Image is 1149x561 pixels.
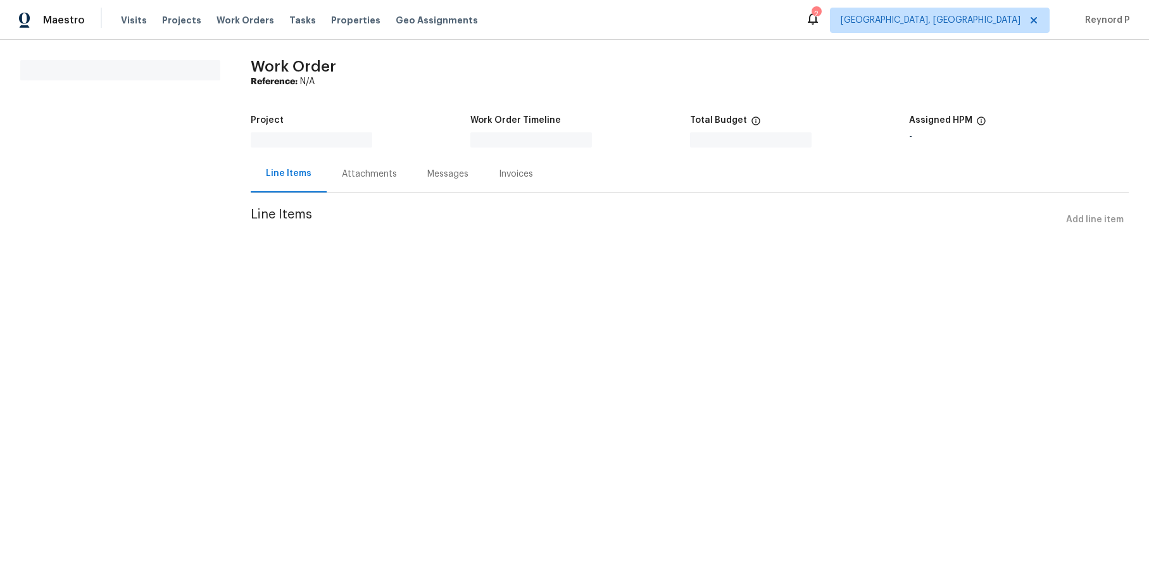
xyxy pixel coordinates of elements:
span: The hpm assigned to this work order. [976,116,986,132]
span: Maestro [43,14,85,27]
span: Geo Assignments [396,14,478,27]
span: Tasks [289,16,316,25]
span: Properties [331,14,380,27]
div: Attachments [342,168,397,180]
span: [GEOGRAPHIC_DATA], [GEOGRAPHIC_DATA] [841,14,1020,27]
span: Projects [162,14,201,27]
div: - [909,132,1129,141]
span: The total cost of line items that have been proposed by Opendoor. This sum includes line items th... [751,116,761,132]
div: Line Items [266,167,311,180]
div: Messages [427,168,468,180]
div: Invoices [499,168,533,180]
h5: Work Order Timeline [470,116,561,125]
div: 2 [812,8,820,20]
b: Reference: [251,77,298,86]
h5: Assigned HPM [909,116,972,125]
h5: Total Budget [690,116,747,125]
span: Work Order [251,59,336,74]
h5: Project [251,116,284,125]
span: Visits [121,14,147,27]
span: Work Orders [217,14,274,27]
div: N/A [251,75,1129,88]
span: Reynord P [1080,14,1130,27]
span: Line Items [251,208,1061,232]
